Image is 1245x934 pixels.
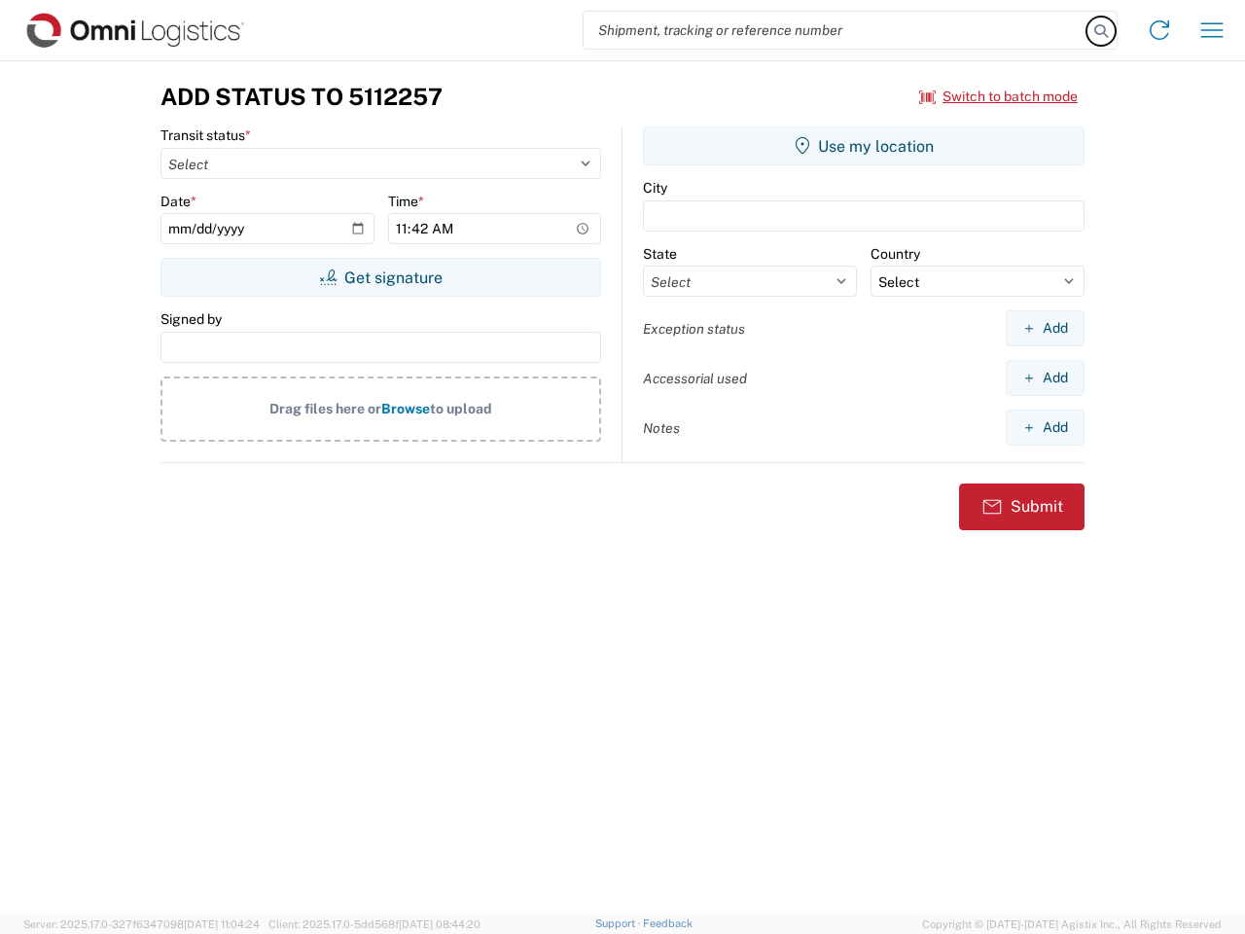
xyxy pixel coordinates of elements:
[399,918,480,930] span: [DATE] 08:44:20
[643,245,677,263] label: State
[160,310,222,328] label: Signed by
[388,193,424,210] label: Time
[643,917,693,929] a: Feedback
[160,83,443,111] h3: Add Status to 5112257
[643,126,1085,165] button: Use my location
[922,916,1222,933] span: Copyright © [DATE]-[DATE] Agistix Inc., All Rights Reserved
[595,917,644,929] a: Support
[430,401,492,416] span: to upload
[381,401,430,416] span: Browse
[160,193,196,210] label: Date
[23,918,260,930] span: Server: 2025.17.0-327f6347098
[959,484,1085,530] button: Submit
[269,401,381,416] span: Drag files here or
[1006,310,1085,346] button: Add
[184,918,260,930] span: [DATE] 11:04:24
[643,419,680,437] label: Notes
[160,126,251,144] label: Transit status
[871,245,920,263] label: Country
[160,258,601,297] button: Get signature
[584,12,1087,49] input: Shipment, tracking or reference number
[643,179,667,197] label: City
[919,81,1078,113] button: Switch to batch mode
[643,370,747,387] label: Accessorial used
[643,320,745,338] label: Exception status
[1006,410,1085,446] button: Add
[268,918,480,930] span: Client: 2025.17.0-5dd568f
[1006,360,1085,396] button: Add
